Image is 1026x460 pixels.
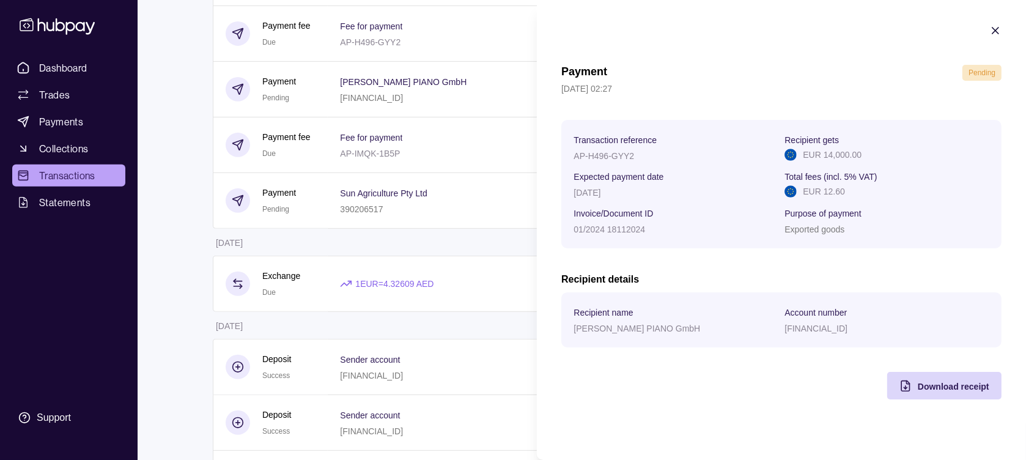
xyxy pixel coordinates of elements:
p: [PERSON_NAME] PIANO GmbH [574,324,700,333]
p: EUR 12.60 [803,185,844,198]
p: [DATE] [574,188,600,198]
button: Download receipt [887,372,1002,399]
p: [FINANCIAL_ID] [784,324,847,333]
p: Total fees (incl. 5% VAT) [784,172,877,182]
p: Transaction reference [574,135,657,145]
p: Expected payment date [574,172,663,182]
p: Invoice/Document ID [574,209,653,218]
h2: Recipient details [561,273,1002,286]
p: Account number [784,308,847,317]
img: eu [784,185,797,198]
p: 01/2024 18112024 [574,224,645,234]
p: Recipient gets [784,135,839,145]
img: eu [784,149,797,161]
p: Purpose of payment [784,209,861,218]
p: Exported goods [784,224,844,234]
p: [DATE] 02:27 [561,82,1002,95]
span: Download receipt [918,382,989,391]
span: Pending [969,69,995,77]
p: AP-H496-GYY2 [574,151,634,161]
p: EUR 14,000.00 [803,148,862,161]
h1: Payment [561,65,607,81]
p: Recipient name [574,308,633,317]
